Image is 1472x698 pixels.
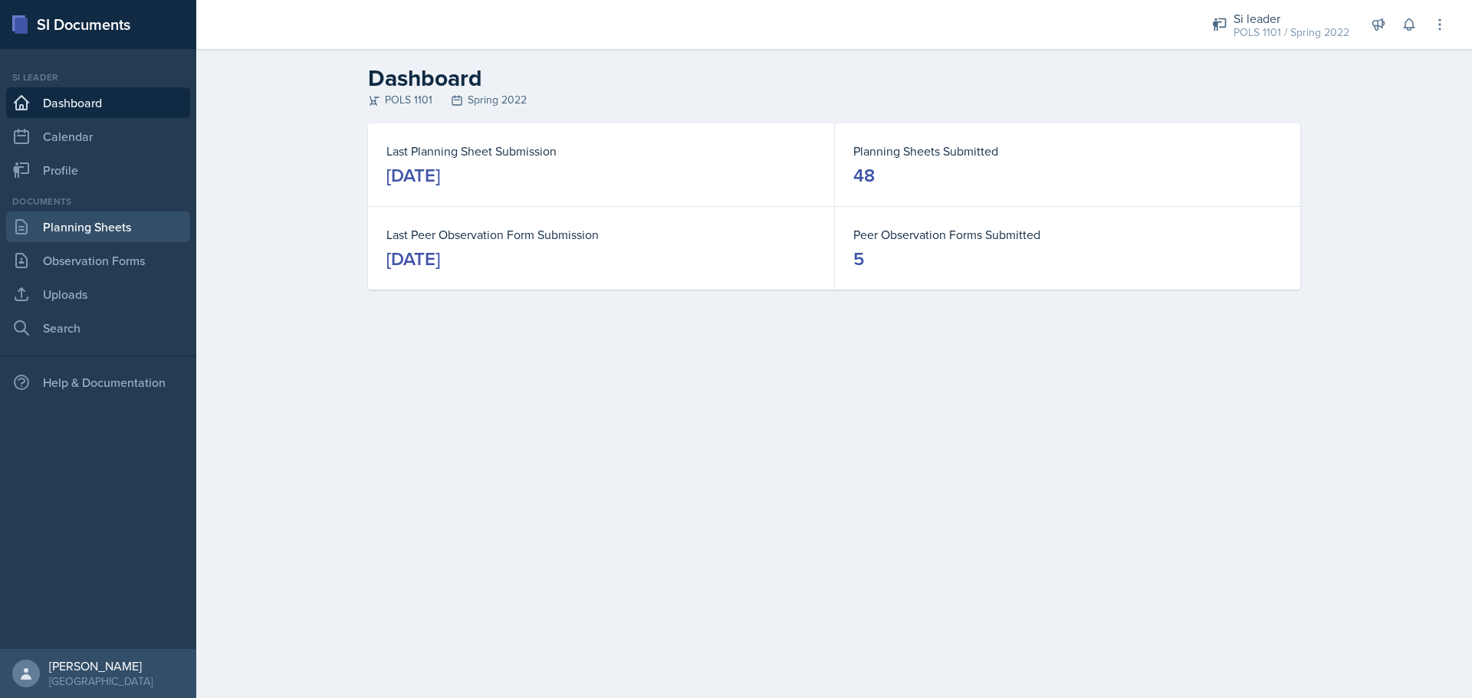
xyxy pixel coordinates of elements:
[386,163,440,188] div: [DATE]
[6,70,190,84] div: Si leader
[6,121,190,152] a: Calendar
[49,673,153,689] div: [GEOGRAPHIC_DATA]
[853,142,1282,160] dt: Planning Sheets Submitted
[6,87,190,118] a: Dashboard
[368,92,1300,108] div: POLS 1101 Spring 2022
[6,211,190,242] a: Planning Sheets
[853,225,1282,244] dt: Peer Observation Forms Submitted
[6,195,190,208] div: Documents
[6,245,190,276] a: Observation Forms
[386,225,816,244] dt: Last Peer Observation Form Submission
[386,247,440,271] div: [DATE]
[6,367,190,398] div: Help & Documentation
[1234,9,1349,28] div: Si leader
[6,155,190,185] a: Profile
[6,313,190,343] a: Search
[853,163,875,188] div: 48
[853,247,864,271] div: 5
[1234,25,1349,41] div: POLS 1101 / Spring 2022
[6,279,190,310] a: Uploads
[368,64,1300,92] h2: Dashboard
[386,142,816,160] dt: Last Planning Sheet Submission
[49,658,153,673] div: [PERSON_NAME]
